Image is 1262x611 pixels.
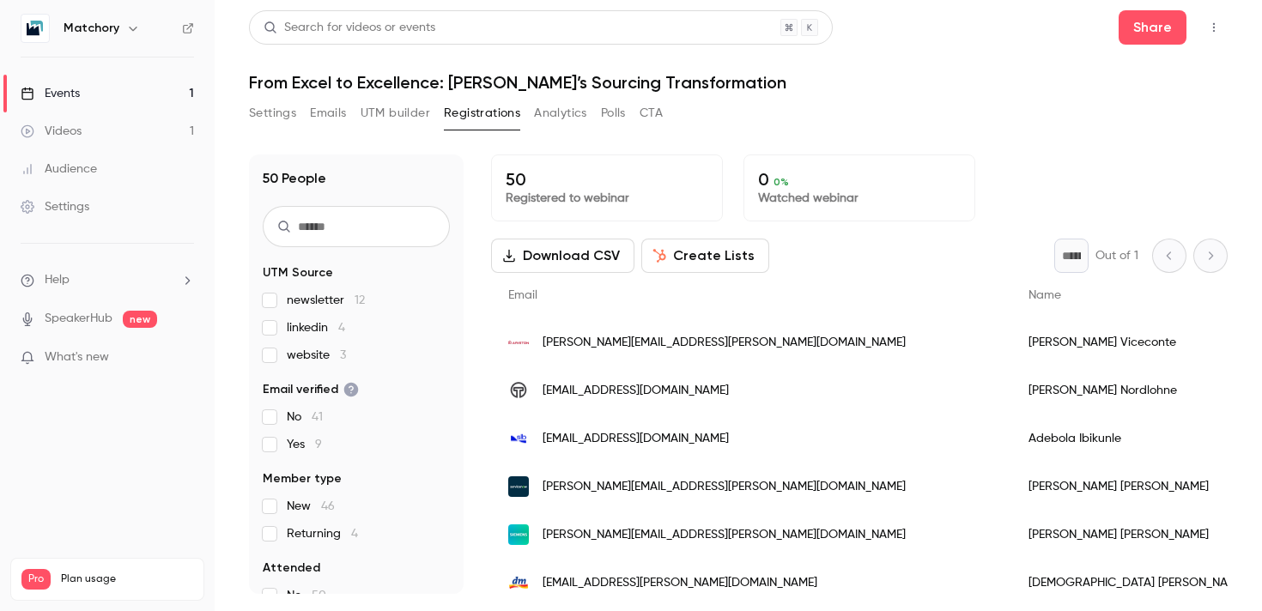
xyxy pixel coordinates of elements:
span: Yes [287,436,322,453]
span: [PERSON_NAME][EMAIL_ADDRESS][PERSON_NAME][DOMAIN_NAME] [543,478,906,496]
span: Email [508,289,537,301]
img: ariston.com [508,332,529,353]
span: Member type [263,470,342,487]
button: Download CSV [491,239,634,273]
span: linkedin [287,319,345,336]
span: Email verified [263,381,359,398]
p: 0 [758,169,961,190]
span: UTM Source [263,264,333,281]
h1: From Excel to Excellence: [PERSON_NAME]’s Sourcing Transformation [249,72,1228,93]
span: [PERSON_NAME][EMAIL_ADDRESS][PERSON_NAME][DOMAIN_NAME] [543,334,906,352]
span: No [287,408,323,426]
img: dm.de [508,576,529,590]
span: Help [45,271,70,289]
span: [PERSON_NAME][EMAIL_ADDRESS][PERSON_NAME][DOMAIN_NAME] [543,526,906,544]
li: help-dropdown-opener [21,271,194,289]
p: 50 [506,169,708,190]
span: Returning [287,525,358,542]
span: website [287,347,346,364]
button: Create Lists [641,239,769,273]
div: Audience [21,160,97,178]
img: servicenow.com [508,476,529,497]
span: 0 % [774,176,789,188]
p: Registered to webinar [506,190,708,207]
span: 50 [312,590,326,602]
span: Plan usage [61,572,193,586]
div: Events [21,85,80,102]
span: 3 [340,349,346,361]
h6: Matchory [64,20,119,37]
span: 41 [312,411,323,423]
span: 4 [338,322,345,334]
h1: 50 People [263,168,326,189]
span: Name [1028,289,1061,301]
div: Settings [21,198,89,215]
a: SpeakerHub [45,310,112,328]
button: Share [1119,10,1186,45]
img: tsetinis.com [508,380,529,401]
span: Pro [21,569,51,590]
button: Registrations [444,100,520,127]
p: Watched webinar [758,190,961,207]
span: New [287,498,335,515]
span: [EMAIL_ADDRESS][DOMAIN_NAME] [543,382,729,400]
button: Analytics [534,100,587,127]
p: Out of 1 [1095,247,1138,264]
button: Settings [249,100,296,127]
img: Matchory [21,15,49,42]
span: What's new [45,348,109,366]
span: new [123,311,157,328]
span: [EMAIL_ADDRESS][DOMAIN_NAME] [543,430,729,448]
button: UTM builder [361,100,430,127]
span: 12 [355,294,365,306]
div: Videos [21,123,82,140]
span: newsletter [287,292,365,309]
img: slb.com [508,432,529,446]
button: Polls [601,100,626,127]
span: 4 [351,528,358,540]
span: [EMAIL_ADDRESS][PERSON_NAME][DOMAIN_NAME] [543,574,817,592]
button: Emails [310,100,346,127]
div: Search for videos or events [264,19,435,37]
span: No [287,587,326,604]
img: siemens.com [508,524,529,545]
span: 9 [315,439,322,451]
span: Attended [263,560,320,577]
button: CTA [640,100,663,127]
span: 46 [321,500,335,512]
